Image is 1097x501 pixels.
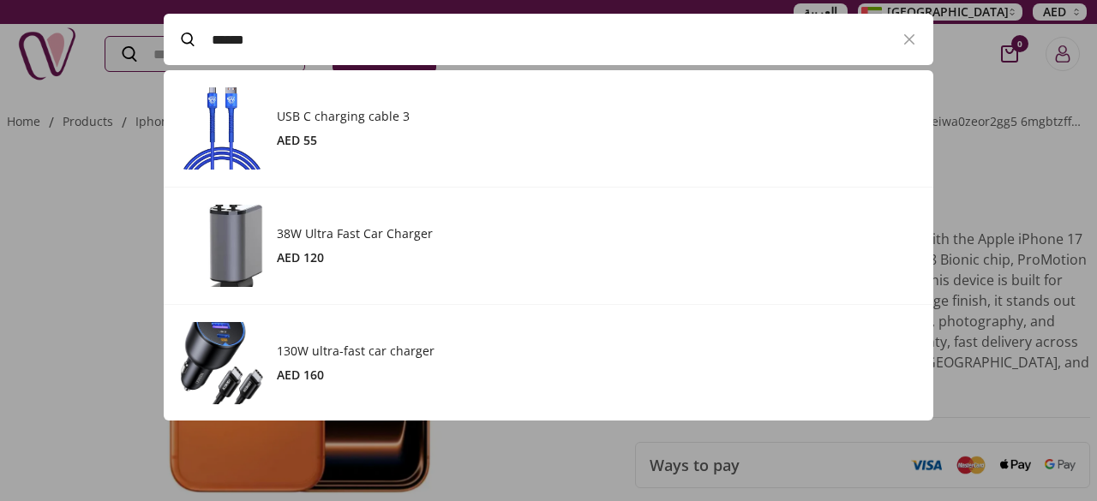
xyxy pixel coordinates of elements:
[181,322,263,404] img: Product Image
[277,367,916,384] div: AED 160
[181,205,916,287] a: Product Image38W Ultra Fast Car ChargerAED 120
[181,87,916,170] a: Product ImageUSB C charging cable 3AED 55
[181,322,916,404] a: Product Image130W ultra-fast car chargerAED 160
[181,87,263,170] img: Product Image
[212,15,885,63] input: Search
[181,205,263,287] img: Product Image
[277,343,916,360] h3: 130W ultra-fast car charger
[277,225,916,242] h3: 38W Ultra Fast Car Charger
[277,249,916,266] div: AED 120
[277,132,916,149] div: AED 55
[277,108,916,125] h3: USB C charging cable 3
